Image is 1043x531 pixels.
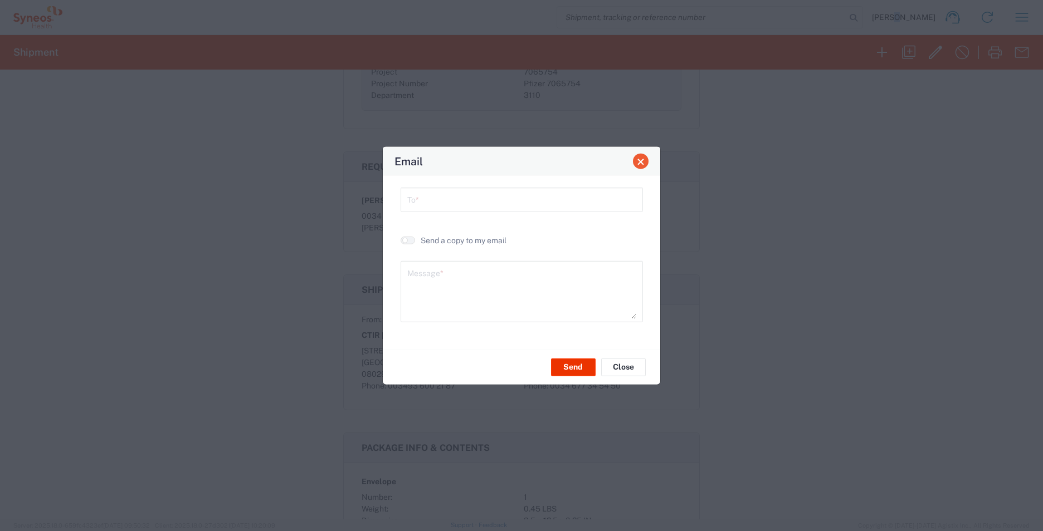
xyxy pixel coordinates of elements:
[633,154,649,169] button: Close
[601,358,646,376] button: Close
[394,153,423,169] h4: Email
[421,235,506,245] label: Send a copy to my email
[551,358,596,376] button: Send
